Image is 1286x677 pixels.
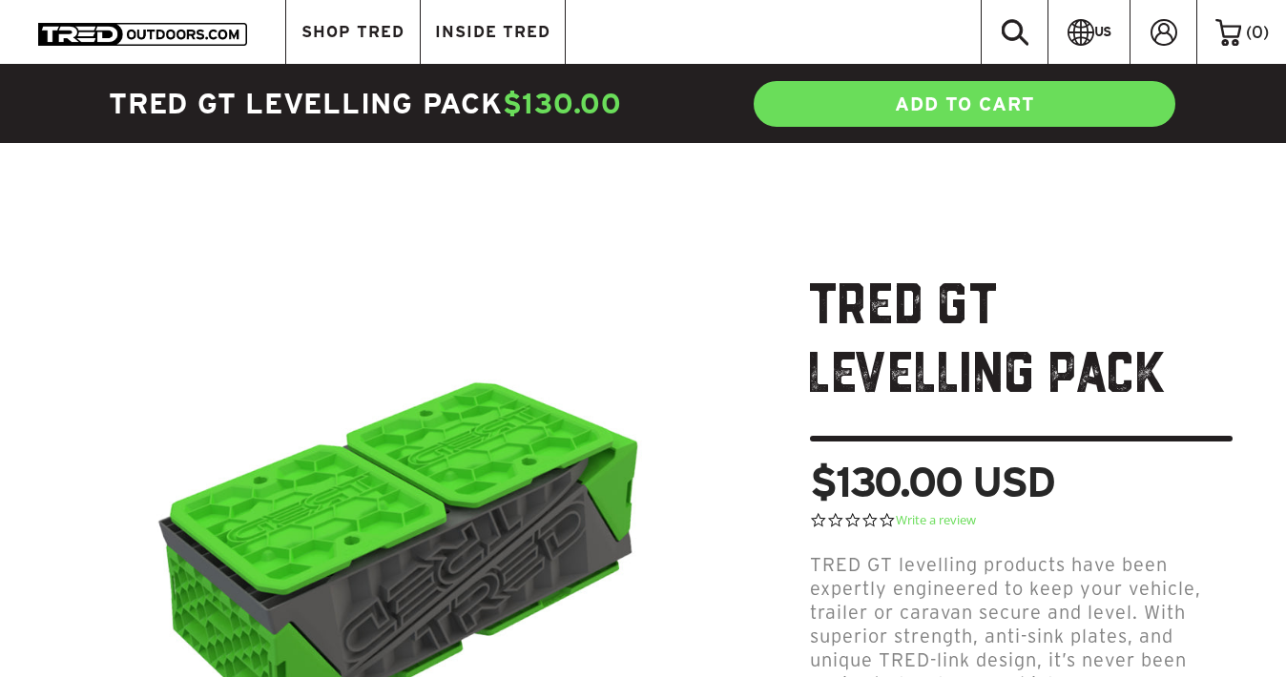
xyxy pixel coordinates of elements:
[1252,23,1263,41] span: 0
[435,24,550,40] span: INSIDE TRED
[1215,19,1241,46] img: cart-icon
[301,24,404,40] span: SHOP TRED
[896,512,976,529] a: Write a review
[810,275,1233,441] h1: TRED GT LEVELLING PACK
[109,85,643,123] h4: TRED GT LEVELLING PACK
[38,23,247,46] img: TRED Outdoors America
[1246,24,1269,41] span: ( )
[503,88,622,119] span: $130.00
[810,461,1054,503] span: $130.00 USD
[752,79,1177,129] a: ADD TO CART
